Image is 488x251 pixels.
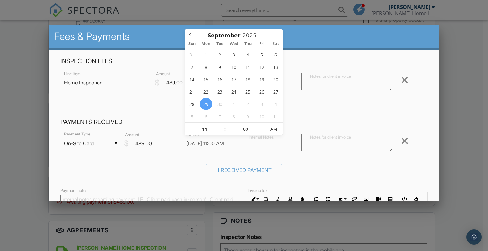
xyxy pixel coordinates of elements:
[60,118,428,126] h4: Payments Received
[255,73,268,85] span: September 19, 2025
[241,48,254,61] span: September 4, 2025
[228,48,240,61] span: September 3, 2025
[186,73,198,85] span: September 14, 2025
[255,48,268,61] span: September 5, 2025
[372,193,384,205] button: Insert Video
[125,132,139,138] label: Amount
[241,85,254,98] span: September 25, 2025
[255,42,269,46] span: Fri
[284,193,296,205] button: Underline (Ctrl+U)
[384,193,396,205] button: Insert Table
[269,73,282,85] span: September 20, 2025
[200,61,212,73] span: September 8, 2025
[241,31,261,39] input: Scroll to increment
[214,61,226,73] span: September 9, 2025
[60,188,87,194] label: Payment notes
[398,193,410,205] button: Code View
[206,164,282,175] div: Received Payment
[322,193,334,205] button: Unordered List
[336,193,348,205] button: Align
[360,193,372,205] button: Insert Image (Ctrl+P)
[186,48,198,61] span: August 31, 2025
[199,42,213,46] span: Mon
[200,73,212,85] span: September 15, 2025
[224,123,226,135] span: :
[206,168,282,175] a: Received Payment
[272,193,284,205] button: Italic (Ctrl+I)
[200,48,212,61] span: September 1, 2025
[208,32,241,38] span: Scroll to increment
[124,138,129,149] div: $
[410,193,422,205] button: Clear Formatting
[186,98,198,110] span: September 28, 2025
[226,123,265,135] input: Scroll to increment
[241,61,254,73] span: September 11, 2025
[54,30,434,43] h2: Fees & Payments
[269,42,283,46] span: Sat
[227,42,241,46] span: Wed
[265,123,283,135] span: Click to toggle
[214,85,226,98] span: September 23, 2025
[155,77,159,88] div: $
[466,229,482,245] div: Open Intercom Messenger
[200,98,212,110] span: September 29, 2025
[228,85,240,98] span: September 24, 2025
[186,85,198,98] span: September 21, 2025
[310,193,322,205] button: Ordered List
[156,71,170,77] label: Amount
[241,42,255,46] span: Thu
[64,131,90,137] label: Payment Type
[260,193,272,205] button: Bold (Ctrl+B)
[64,71,81,77] label: Line Item
[60,57,428,65] h4: Inspection Fees
[214,73,226,85] span: September 16, 2025
[296,193,308,205] button: Colors
[241,73,254,85] span: September 18, 2025
[228,61,240,73] span: September 10, 2025
[269,48,282,61] span: September 6, 2025
[248,188,269,194] label: Invoice text
[185,123,224,135] input: Scroll to increment
[348,193,360,205] button: Insert Link (Ctrl+K)
[255,85,268,98] span: September 26, 2025
[214,48,226,61] span: September 2, 2025
[186,132,199,138] label: Paid at
[200,85,212,98] span: September 22, 2025
[255,61,268,73] span: September 12, 2025
[248,193,260,205] button: Inline Style
[213,42,227,46] span: Tue
[269,85,282,98] span: September 27, 2025
[228,73,240,85] span: September 17, 2025
[186,61,198,73] span: September 7, 2025
[185,42,199,46] span: Sun
[269,61,282,73] span: September 13, 2025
